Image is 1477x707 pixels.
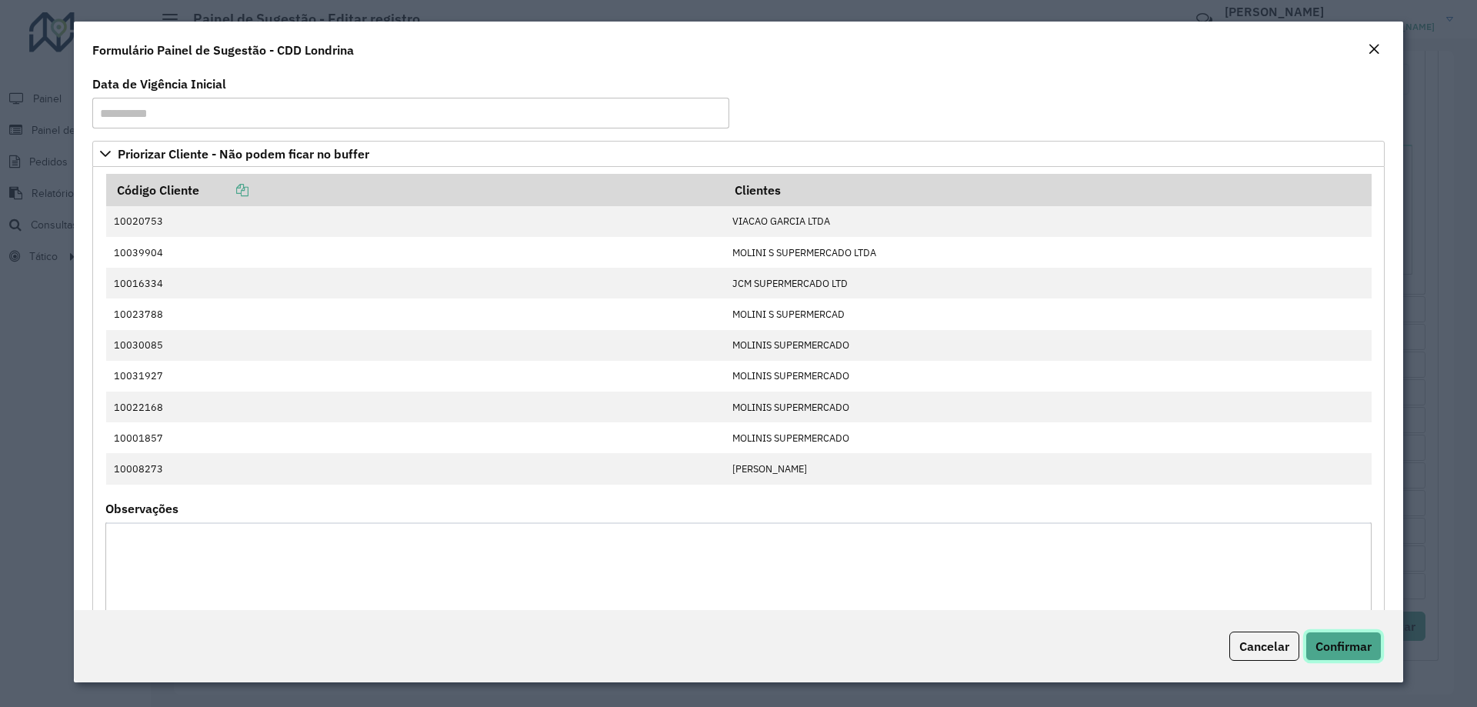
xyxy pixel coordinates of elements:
[92,41,354,59] h4: Formulário Painel de Sugestão - CDD Londrina
[1363,40,1385,60] button: Close
[106,237,725,268] td: 10039904
[106,392,725,422] td: 10022168
[92,167,1385,672] div: Priorizar Cliente - Não podem ficar no buffer
[106,453,725,484] td: 10008273
[106,268,725,298] td: 10016334
[92,141,1385,167] a: Priorizar Cliente - Não podem ficar no buffer
[1229,632,1299,661] button: Cancelar
[106,422,725,453] td: 10001857
[106,361,725,392] td: 10031927
[725,361,1372,392] td: MOLINIS SUPERMERCADO
[725,298,1372,329] td: MOLINI S SUPERMERCAD
[1368,43,1380,55] em: Fechar
[725,174,1372,206] th: Clientes
[725,453,1372,484] td: [PERSON_NAME]
[725,422,1372,453] td: MOLINIS SUPERMERCADO
[1305,632,1382,661] button: Confirmar
[725,392,1372,422] td: MOLINIS SUPERMERCADO
[725,268,1372,298] td: JCM SUPERMERCADO LTD
[105,499,178,518] label: Observações
[1315,639,1372,654] span: Confirmar
[199,182,248,198] a: Copiar
[92,75,226,93] label: Data de Vigência Inicial
[1239,639,1289,654] span: Cancelar
[106,298,725,329] td: 10023788
[106,174,725,206] th: Código Cliente
[725,237,1372,268] td: MOLINI S SUPERMERCADO LTDA
[106,206,725,237] td: 10020753
[118,148,369,160] span: Priorizar Cliente - Não podem ficar no buffer
[725,330,1372,361] td: MOLINIS SUPERMERCADO
[106,330,725,361] td: 10030085
[725,206,1372,237] td: VIACAO GARCIA LTDA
